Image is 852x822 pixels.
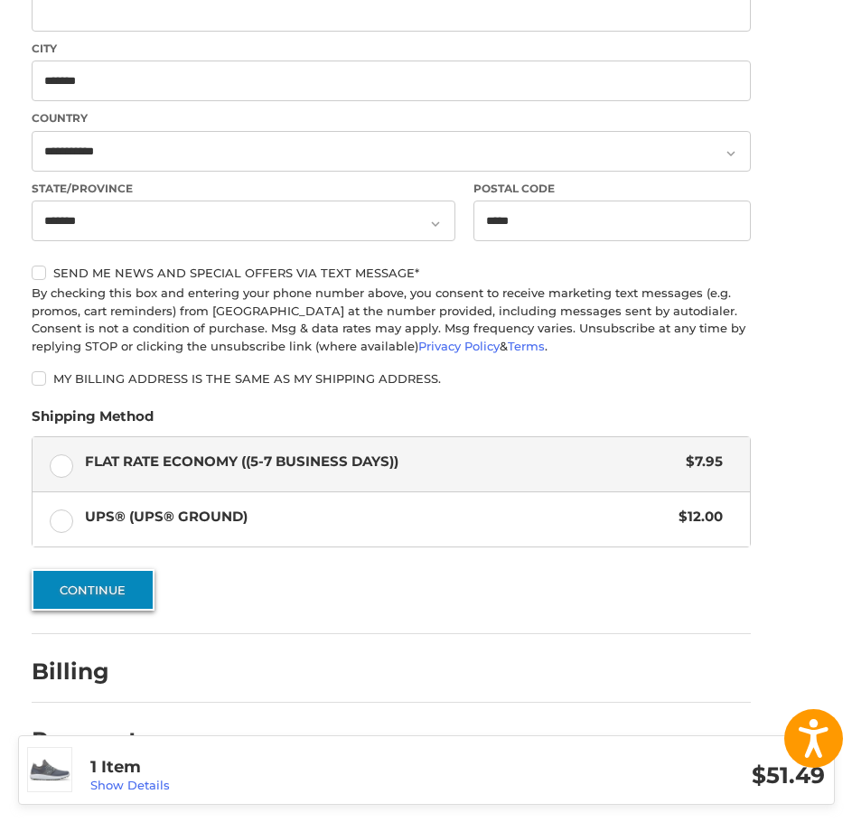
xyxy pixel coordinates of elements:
[85,507,670,528] span: UPS® (UPS® Ground)
[678,452,724,472] span: $7.95
[32,726,138,754] h2: Payment
[32,266,751,280] label: Send me news and special offers via text message*
[418,339,500,353] a: Privacy Policy
[32,569,154,611] button: Continue
[457,761,825,789] h3: $51.49
[32,110,751,126] label: Country
[28,748,71,791] img: Puma Men's Ignite Articulate Golf Shoes - Puma Silver/Quiet Shade
[32,41,751,57] label: City
[90,757,458,778] h3: 1 Item
[32,181,456,197] label: State/Province
[90,778,170,792] a: Show Details
[85,452,678,472] span: Flat Rate Economy ((5-7 Business Days))
[508,339,545,353] a: Terms
[32,285,751,355] div: By checking this box and entering your phone number above, you consent to receive marketing text ...
[32,658,137,686] h2: Billing
[670,507,724,528] span: $12.00
[473,181,751,197] label: Postal Code
[32,406,154,435] legend: Shipping Method
[32,371,751,386] label: My billing address is the same as my shipping address.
